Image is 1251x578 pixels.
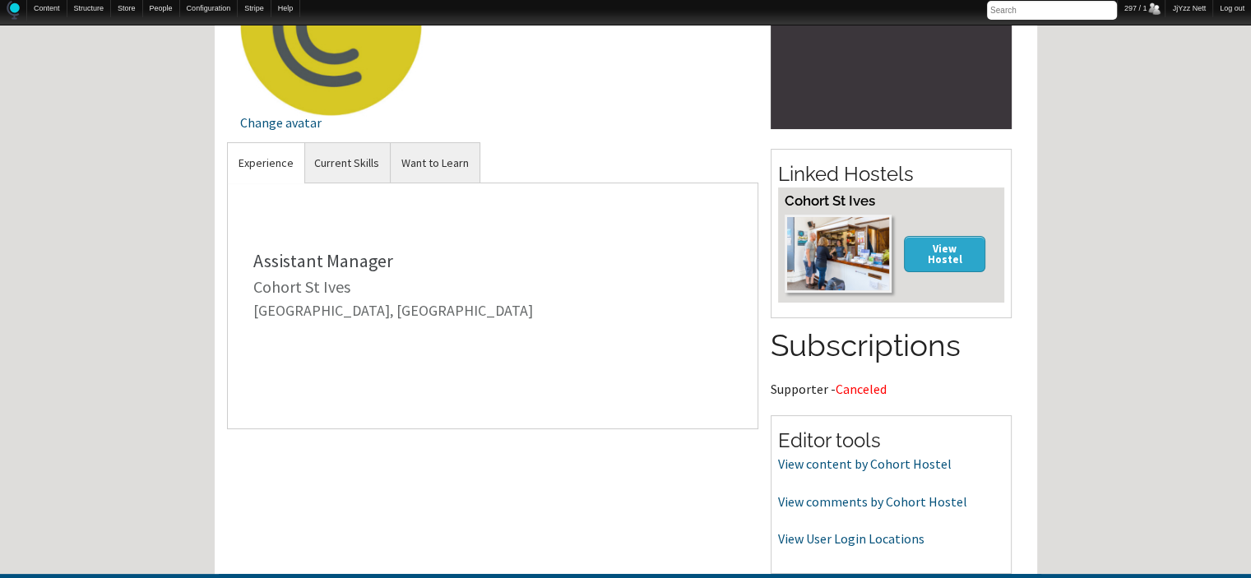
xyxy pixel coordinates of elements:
a: View User Login Locations [778,530,924,547]
a: View content by Cohort Hostel [778,455,952,472]
section: Supporter - [771,325,1012,395]
a: View comments by Cohort Hostel [778,493,967,510]
a: Current Skills [303,143,390,183]
a: Cohort St Ives [785,192,875,209]
h2: Editor tools [778,427,1004,455]
input: Search [987,1,1117,20]
a: Cohort St Ives [253,276,350,297]
div: Assistant Manager [253,252,733,270]
div: Change avatar [240,116,422,129]
div: [GEOGRAPHIC_DATA], [GEOGRAPHIC_DATA] [253,303,733,318]
h2: Subscriptions [771,325,1012,368]
a: View Hostel [904,236,986,271]
span: Canceled [836,381,887,397]
h2: Linked Hostels [778,160,1004,188]
a: Change avatar [240,15,422,129]
a: Want to Learn [391,143,480,183]
a: Experience [228,143,304,183]
img: Home [7,1,20,20]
